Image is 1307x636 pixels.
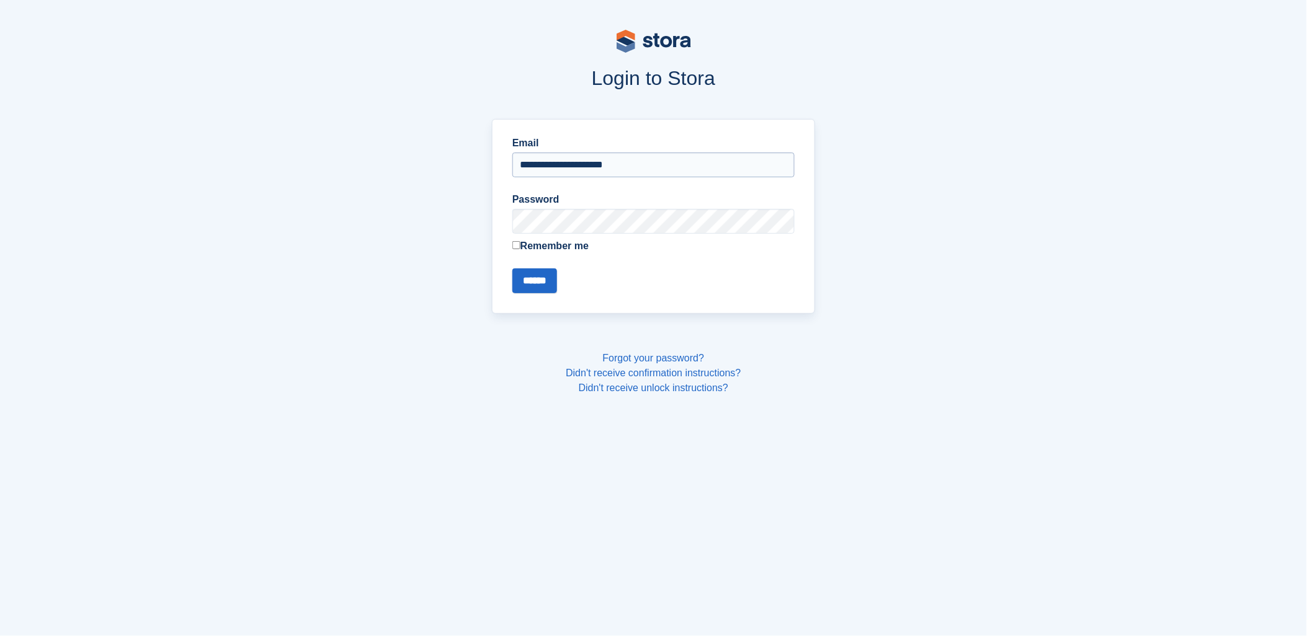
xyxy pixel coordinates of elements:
img: stora-logo-53a41332b3708ae10de48c4981b4e9114cc0af31d8433b30ea865607fb682f29.svg [617,30,691,53]
input: Remember me [512,241,520,249]
a: Didn't receive confirmation instructions? [566,368,741,378]
a: Forgot your password? [603,353,705,363]
a: Didn't receive unlock instructions? [579,382,728,393]
label: Password [512,192,795,207]
label: Email [512,136,795,151]
h1: Login to Stora [256,67,1052,89]
label: Remember me [512,239,795,254]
